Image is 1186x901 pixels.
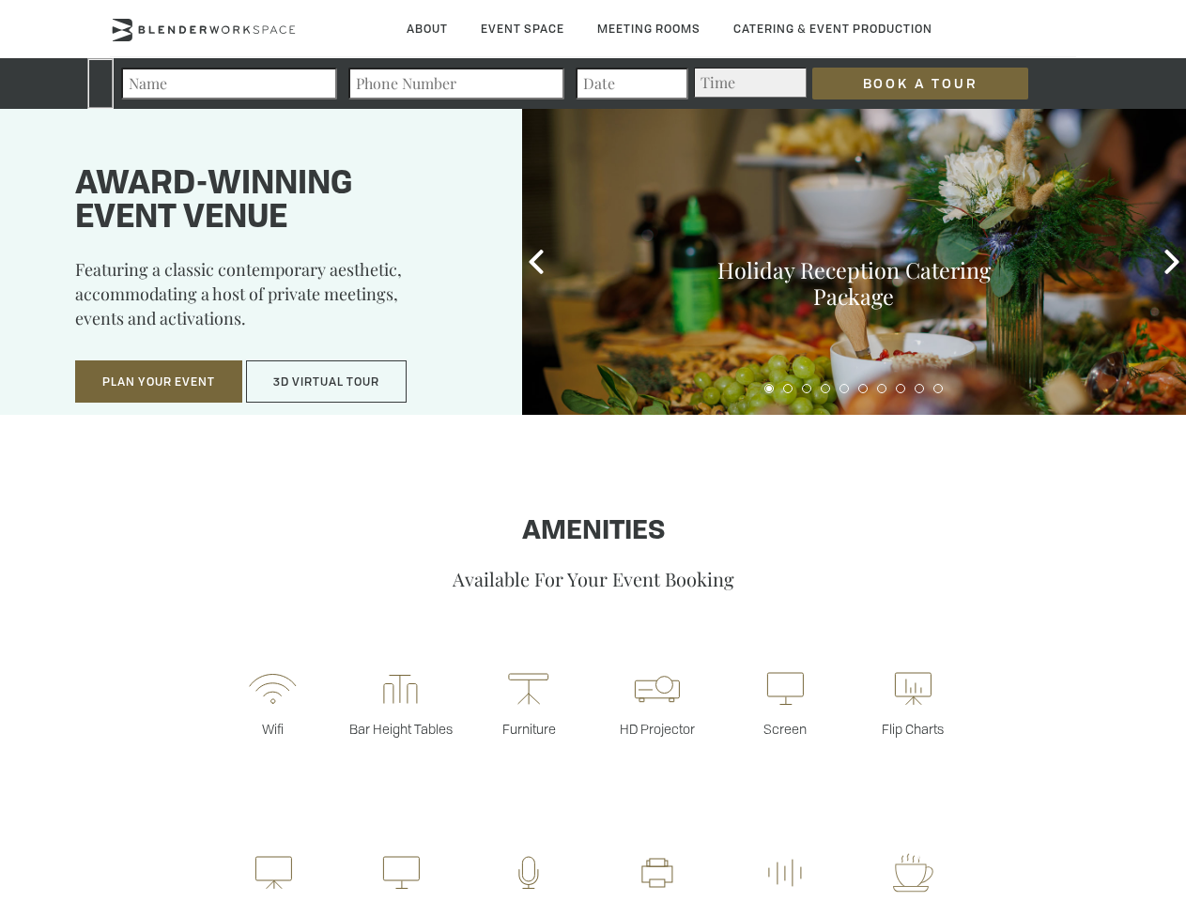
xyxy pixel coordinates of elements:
input: Book a Tour [812,68,1028,99]
p: Featuring a classic contemporary aesthetic, accommodating a host of private meetings, events and ... [75,257,475,344]
button: Plan Your Event [75,360,242,404]
h1: Award-winning event venue [75,168,475,236]
p: Flip Charts [849,720,977,738]
button: 3D Virtual Tour [246,360,407,404]
input: Date [576,68,688,99]
p: Screen [721,720,849,738]
p: HD Projector [593,720,721,738]
p: Wifi [208,720,336,738]
input: Name [121,68,337,99]
input: Phone Number [348,68,564,99]
a: Holiday Reception Catering Package [717,255,991,311]
p: Available For Your Event Booking [59,566,1127,591]
h1: Amenities [59,517,1127,547]
p: Furniture [465,720,593,738]
p: Bar Height Tables [337,720,465,738]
